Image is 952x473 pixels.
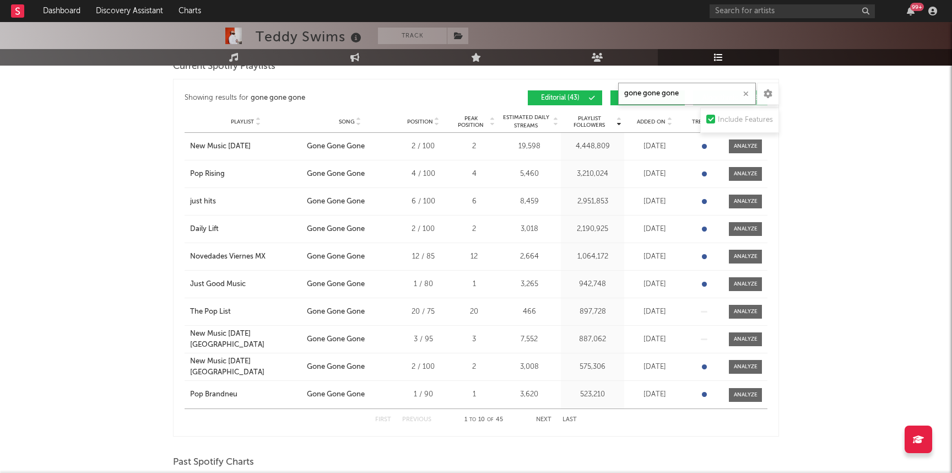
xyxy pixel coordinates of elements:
div: 6 / 100 [398,196,448,207]
div: 2 [453,141,495,152]
div: Just Good Music [190,279,246,290]
div: 19,598 [500,141,558,152]
div: Teddy Swims [256,28,364,46]
div: The Pop List [190,307,231,318]
div: just hits [190,196,216,207]
a: The Pop List [190,307,301,318]
div: 3 [453,334,495,345]
span: Position [407,119,433,125]
span: Trend [692,119,710,125]
div: 20 / 75 [398,307,448,318]
div: 1 [453,389,495,400]
div: 4,448,809 [564,141,621,152]
div: 897,728 [564,307,621,318]
div: Gone Gone Gone [307,169,365,180]
span: Estimated Daily Streams [500,114,551,130]
div: 1 [453,279,495,290]
div: 2 / 100 [398,362,448,373]
button: Previous [402,417,431,423]
button: Editorial(43) [528,90,602,105]
div: 2,190,925 [564,224,621,235]
a: New Music [DATE] [GEOGRAPHIC_DATA] [190,329,301,350]
div: 2,664 [500,251,558,262]
div: Gone Gone Gone [307,224,365,235]
div: 887,062 [564,334,621,345]
div: [DATE] [627,141,682,152]
div: 466 [500,307,558,318]
input: Search Playlists/Charts [618,83,756,105]
a: Daily Lift [190,224,301,235]
div: 12 / 85 [398,251,448,262]
div: 2 / 100 [398,224,448,235]
div: Gone Gone Gone [307,307,365,318]
div: Pop Rising [190,169,225,180]
div: [DATE] [627,307,682,318]
div: Gone Gone Gone [307,251,365,262]
div: 3,265 [500,279,558,290]
button: Track [378,28,447,44]
div: 99 + [910,3,924,11]
div: 12 [453,251,495,262]
div: 3,008 [500,362,558,373]
div: [DATE] [627,362,682,373]
div: Include Features [718,114,773,127]
a: New Music [DATE] [190,141,301,152]
div: [DATE] [627,279,682,290]
a: Pop Brandneu [190,389,301,400]
div: Novedades Viernes MX [190,251,266,262]
div: 3,210,024 [564,169,621,180]
div: 3,620 [500,389,558,400]
div: Gone Gone Gone [307,334,365,345]
div: 1 / 80 [398,279,448,290]
div: Gone Gone Gone [307,279,365,290]
button: Next [536,417,551,423]
span: Independent ( 2 ) [618,95,668,101]
input: Search for artists [710,4,875,18]
div: 2,951,853 [564,196,621,207]
div: [DATE] [627,196,682,207]
div: 3,018 [500,224,558,235]
div: 1,064,172 [564,251,621,262]
button: Last [562,417,577,423]
div: 523,210 [564,389,621,400]
div: 8,459 [500,196,558,207]
div: Pop Brandneu [190,389,237,400]
span: Peak Position [453,115,488,128]
a: just hits [190,196,301,207]
span: Playlist Followers [564,115,615,128]
div: 4 / 100 [398,169,448,180]
span: Song [339,119,355,125]
div: [DATE] [627,389,682,400]
div: 6 [453,196,495,207]
div: 5,460 [500,169,558,180]
div: 2 [453,362,495,373]
button: 99+ [907,7,915,15]
div: [DATE] [627,251,682,262]
div: 4 [453,169,495,180]
div: 942,748 [564,279,621,290]
div: 3 / 95 [398,334,448,345]
button: Independent(2) [610,90,685,105]
div: 2 / 100 [398,141,448,152]
span: Added On [637,119,666,125]
div: Gone Gone Gone [307,141,365,152]
span: Current Spotify Playlists [173,60,275,73]
div: 1 / 90 [398,389,448,400]
div: Gone Gone Gone [307,362,365,373]
div: gone gone gone [251,92,305,105]
div: Showing results for [185,90,476,105]
div: Gone Gone Gone [307,196,365,207]
span: to [469,417,476,422]
span: Editorial ( 43 ) [535,95,586,101]
div: [DATE] [627,334,682,345]
div: 2 [453,224,495,235]
div: [DATE] [627,169,682,180]
span: Playlist [231,119,254,125]
div: Gone Gone Gone [307,389,365,400]
div: 7,552 [500,334,558,345]
div: New Music [DATE] [190,141,251,152]
div: 20 [453,307,495,318]
a: New Music [DATE] [GEOGRAPHIC_DATA] [190,356,301,378]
